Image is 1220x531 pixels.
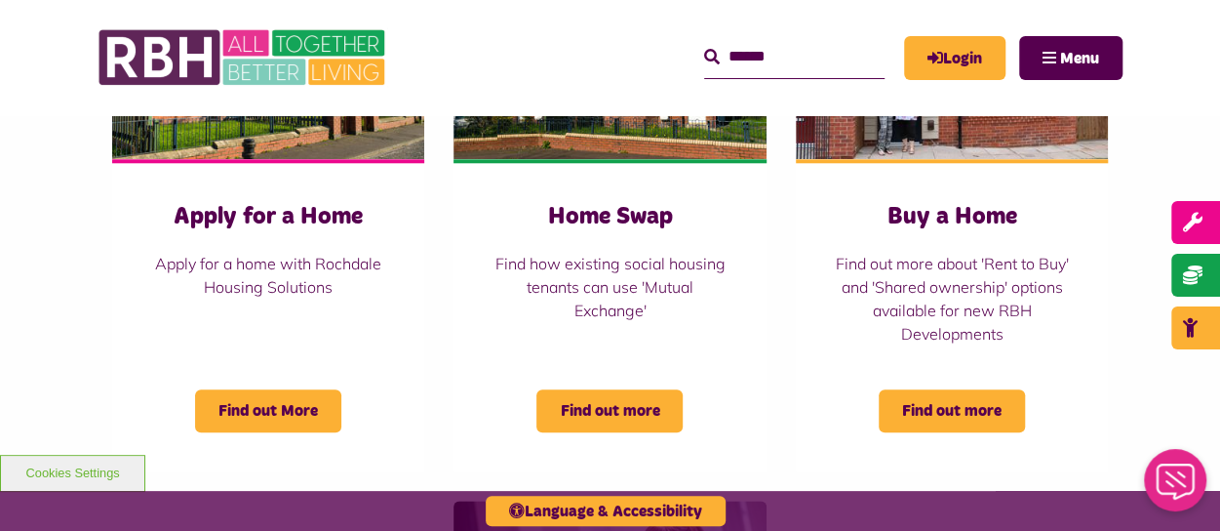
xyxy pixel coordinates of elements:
button: Language & Accessibility [486,496,726,526]
span: Find out more [536,389,683,432]
h3: Apply for a Home [151,202,385,232]
img: RBH [98,20,390,96]
h3: Home Swap [492,202,727,232]
input: Search [704,36,885,78]
a: MyRBH [904,36,1005,80]
span: Find out More [195,389,341,432]
span: Find out more [879,389,1025,432]
p: Apply for a home with Rochdale Housing Solutions [151,252,385,299]
h3: Buy a Home [835,202,1069,232]
p: Find how existing social housing tenants can use 'Mutual Exchange' [492,252,727,322]
button: Navigation [1019,36,1122,80]
iframe: Netcall Web Assistant for live chat [1132,443,1220,531]
p: Find out more about 'Rent to Buy' and 'Shared ownership' options available for new RBH Developments [835,252,1069,346]
span: Menu [1060,51,1099,66]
